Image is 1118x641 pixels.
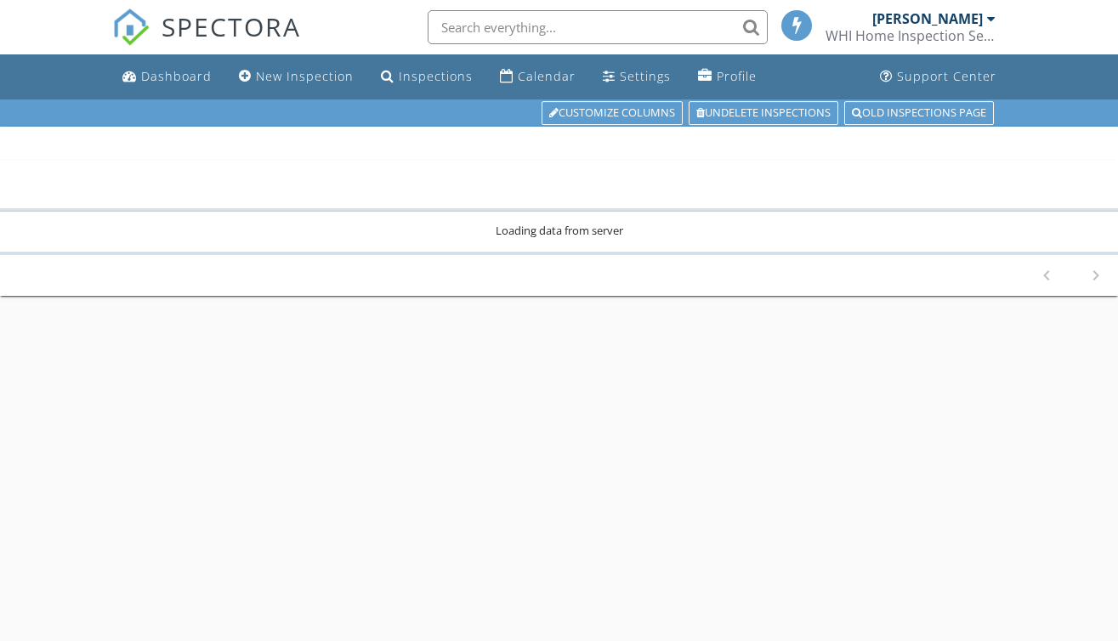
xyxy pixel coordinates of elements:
[620,68,671,84] div: Settings
[162,9,301,44] span: SPECTORA
[691,61,763,93] a: Profile
[141,68,212,84] div: Dashboard
[872,10,983,27] div: [PERSON_NAME]
[112,23,301,59] a: SPECTORA
[428,10,768,44] input: Search everything...
[232,61,360,93] a: New Inspection
[399,68,473,84] div: Inspections
[112,9,150,46] img: The Best Home Inspection Software - Spectora
[256,68,354,84] div: New Inspection
[518,68,576,84] div: Calendar
[542,101,683,125] a: Customize Columns
[897,68,996,84] div: Support Center
[844,101,994,125] a: Old inspections page
[493,61,582,93] a: Calendar
[116,61,218,93] a: Dashboard
[689,101,838,125] a: Undelete inspections
[717,68,757,84] div: Profile
[826,27,996,44] div: WHI Home Inspection Services
[596,61,678,93] a: Settings
[873,61,1003,93] a: Support Center
[374,61,480,93] a: Inspections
